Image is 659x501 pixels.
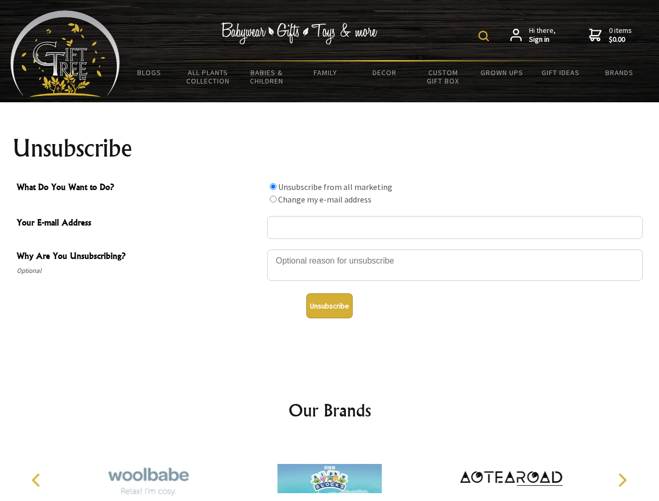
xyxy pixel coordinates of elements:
[237,62,296,92] a: Babies & Children
[590,62,649,83] a: Brands
[179,62,238,92] a: All Plants Collection
[17,265,262,277] span: Optional
[529,35,556,44] strong: Sign in
[278,194,372,205] label: Change my e-mail address
[120,62,179,83] a: BLOGS
[414,62,473,92] a: Custom Gift Box
[296,62,355,83] a: Family
[278,182,392,192] label: Unsubscribe from all marketing
[270,196,277,202] input: What Do You Want to Do?
[267,216,643,239] input: Your E-mail Address
[21,398,639,423] h2: Our Brands
[589,26,632,44] a: 0 items$0.00
[267,249,643,281] textarea: Why Are You Unsubscribing?
[355,62,414,83] a: Decor
[270,183,277,190] input: What Do You Want to Do?
[26,469,49,492] button: Previous
[13,136,647,161] h1: Unsubscribe
[221,22,378,44] img: Babywear - Gifts - Toys & more
[510,26,556,44] a: Hi there,Sign in
[609,35,632,44] strong: $0.00
[17,216,262,231] span: Your E-mail Address
[17,181,262,196] span: What Do You Want to Do?
[472,62,531,83] a: Grown Ups
[529,26,556,44] span: Hi there,
[478,31,489,41] img: product search
[10,10,120,97] img: Babyware - Gifts - Toys and more...
[531,62,590,83] a: Gift Ideas
[610,469,633,492] button: Next
[17,249,262,265] span: Why Are You Unsubscribing?
[609,26,632,44] span: 0 items
[306,293,353,318] button: Unsubscribe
